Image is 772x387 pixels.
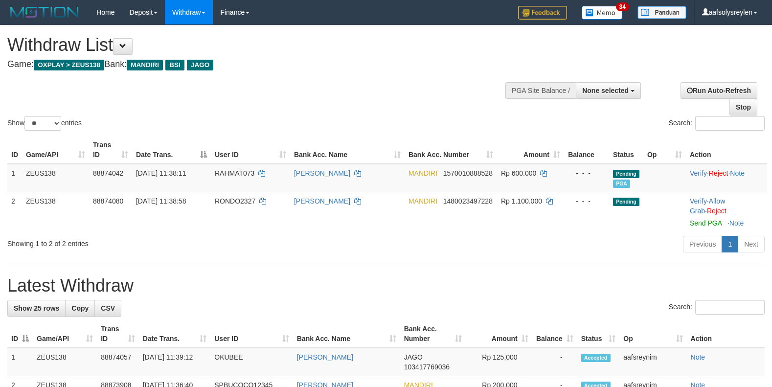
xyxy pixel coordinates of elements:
[707,207,727,215] a: Reject
[211,136,290,164] th: User ID: activate to sort column ascending
[93,169,123,177] span: 88874042
[643,136,686,164] th: Op: activate to sort column ascending
[690,197,725,215] span: ·
[34,60,104,70] span: OXPLAY > ZEUS138
[738,236,765,252] a: Next
[290,136,405,164] th: Bank Acc. Name: activate to sort column ascending
[7,235,315,249] div: Showing 1 to 2 of 2 entries
[501,169,536,177] span: Rp 600.000
[466,348,532,376] td: Rp 125,000
[577,320,620,348] th: Status: activate to sort column ascending
[7,116,82,131] label: Show entries
[532,320,577,348] th: Balance: activate to sort column ascending
[93,197,123,205] span: 88874080
[7,348,33,376] td: 1
[127,60,163,70] span: MANDIRI
[136,169,186,177] span: [DATE] 11:38:11
[7,164,22,192] td: 1
[681,82,757,99] a: Run Auto-Refresh
[400,320,466,348] th: Bank Acc. Number: activate to sort column ascending
[97,348,139,376] td: 88874057
[582,6,623,20] img: Button%20Memo.svg
[690,219,722,227] a: Send PGA
[94,300,121,317] a: CSV
[683,236,722,252] a: Previous
[619,348,686,376] td: aafsreynim
[7,276,765,296] h1: Latest Withdraw
[297,353,353,361] a: [PERSON_NAME]
[695,116,765,131] input: Search:
[637,6,686,19] img: panduan.png
[730,169,745,177] a: Note
[7,60,505,69] h4: Game: Bank:
[690,197,707,205] a: Verify
[582,87,629,94] span: None selected
[581,354,611,362] span: Accepted
[165,60,184,70] span: BSI
[686,164,767,192] td: · ·
[215,169,254,177] span: RAHMAT073
[695,300,765,315] input: Search:
[690,197,725,215] a: Allow Grab
[215,197,255,205] span: RONDO2327
[669,116,765,131] label: Search:
[613,198,639,206] span: Pending
[619,320,686,348] th: Op: activate to sort column ascending
[97,320,139,348] th: Trans ID: activate to sort column ascending
[690,169,707,177] a: Verify
[22,164,89,192] td: ZEUS138
[22,192,89,232] td: ZEUS138
[7,136,22,164] th: ID
[669,300,765,315] label: Search:
[89,136,132,164] th: Trans ID: activate to sort column ascending
[497,136,564,164] th: Amount: activate to sort column ascending
[294,169,350,177] a: [PERSON_NAME]
[187,60,213,70] span: JAGO
[466,320,532,348] th: Amount: activate to sort column ascending
[7,300,66,317] a: Show 25 rows
[132,136,211,164] th: Date Trans.: activate to sort column descending
[518,6,567,20] img: Feedback.jpg
[22,136,89,164] th: Game/API: activate to sort column ascending
[293,320,400,348] th: Bank Acc. Name: activate to sort column ascending
[294,197,350,205] a: [PERSON_NAME]
[139,320,211,348] th: Date Trans.: activate to sort column ascending
[568,168,605,178] div: - - -
[101,304,115,312] span: CSV
[686,192,767,232] td: · ·
[709,169,728,177] a: Reject
[613,170,639,178] span: Pending
[7,5,82,20] img: MOTION_logo.png
[33,348,97,376] td: ZEUS138
[729,99,757,115] a: Stop
[691,353,705,361] a: Note
[409,197,437,205] span: MANDIRI
[24,116,61,131] select: Showentries
[686,136,767,164] th: Action
[687,320,765,348] th: Action
[729,219,744,227] a: Note
[7,35,505,55] h1: Withdraw List
[7,320,33,348] th: ID: activate to sort column descending
[613,180,630,188] span: Marked by aafsolysreylen
[139,348,211,376] td: [DATE] 11:39:12
[71,304,89,312] span: Copy
[443,169,493,177] span: Copy 1570010888528 to clipboard
[568,196,605,206] div: - - -
[7,192,22,232] td: 2
[210,320,293,348] th: User ID: activate to sort column ascending
[409,169,437,177] span: MANDIRI
[405,136,497,164] th: Bank Acc. Number: activate to sort column ascending
[14,304,59,312] span: Show 25 rows
[404,363,450,371] span: Copy 103417769036 to clipboard
[443,197,493,205] span: Copy 1480023497228 to clipboard
[564,136,609,164] th: Balance
[210,348,293,376] td: OKUBEE
[136,197,186,205] span: [DATE] 11:38:58
[505,82,576,99] div: PGA Site Balance /
[616,2,629,11] span: 34
[33,320,97,348] th: Game/API: activate to sort column ascending
[722,236,738,252] a: 1
[532,348,577,376] td: -
[609,136,643,164] th: Status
